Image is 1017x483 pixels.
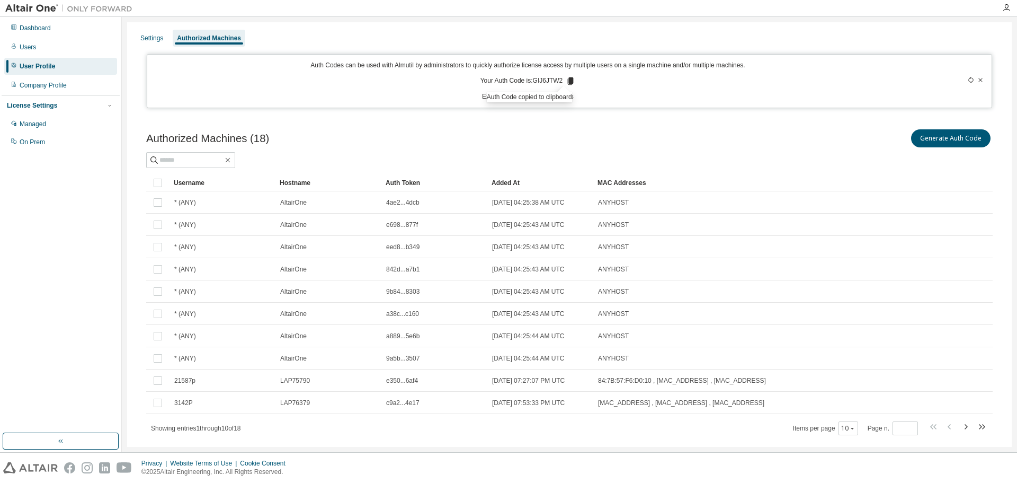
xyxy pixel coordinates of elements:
[492,198,565,207] span: [DATE] 04:25:38 AM UTC
[280,332,307,340] span: AltairOne
[492,265,565,274] span: [DATE] 04:25:43 AM UTC
[141,468,292,477] p: © 2025 Altair Engineering, Inc. All Rights Reserved.
[154,92,903,101] p: Expires in 14 minutes, 21 seconds
[140,34,163,42] div: Settings
[386,265,420,274] span: 842d...a7b1
[174,198,196,207] span: * (ANY)
[146,133,269,145] span: Authorized Machines (18)
[598,221,629,229] span: ANYHOST
[386,310,419,318] span: a38c...c160
[480,76,576,86] p: Your Auth Code is: GIJ6JTW2
[492,376,565,385] span: [DATE] 07:27:07 PM UTC
[280,399,310,407] span: LAP76379
[386,243,420,251] span: eed8...b349
[793,421,858,435] span: Items per page
[174,376,195,385] span: 21587p
[386,376,418,385] span: e350...6af4
[492,221,565,229] span: [DATE] 04:25:43 AM UTC
[597,174,876,191] div: MAC Addresses
[492,332,565,340] span: [DATE] 04:25:44 AM UTC
[598,310,629,318] span: ANYHOST
[487,92,572,102] div: Auth Code copied to clipboard
[20,138,45,146] div: On Prem
[598,198,629,207] span: ANYHOST
[117,462,132,473] img: youtube.svg
[386,198,420,207] span: 4ae2...4dcb
[174,354,196,363] span: * (ANY)
[598,376,766,385] span: 84:7B:57:F6:D0:10 , [MAC_ADDRESS] , [MAC_ADDRESS]
[280,221,307,229] span: AltairOne
[492,399,565,407] span: [DATE] 07:53:33 PM UTC
[386,354,420,363] span: 9a5b...3507
[492,354,565,363] span: [DATE] 04:25:44 AM UTC
[386,174,483,191] div: Auth Token
[154,61,903,70] p: Auth Codes can be used with Almutil by administrators to quickly authorize license access by mult...
[492,174,589,191] div: Added At
[20,81,67,90] div: Company Profile
[82,462,93,473] img: instagram.svg
[868,421,918,435] span: Page n.
[492,243,565,251] span: [DATE] 04:25:43 AM UTC
[20,120,46,128] div: Managed
[64,462,75,473] img: facebook.svg
[598,354,629,363] span: ANYHOST
[598,332,629,340] span: ANYHOST
[151,425,241,432] span: Showing entries 1 through 10 of 18
[280,198,307,207] span: AltairOne
[141,459,170,468] div: Privacy
[280,174,377,191] div: Hostname
[177,34,241,42] div: Authorized Machines
[7,101,57,110] div: License Settings
[3,462,58,473] img: altair_logo.svg
[386,221,418,229] span: e698...877f
[492,287,565,296] span: [DATE] 04:25:43 AM UTC
[174,221,196,229] span: * (ANY)
[174,243,196,251] span: * (ANY)
[280,243,307,251] span: AltairOne
[20,24,51,32] div: Dashboard
[598,287,629,296] span: ANYHOST
[99,462,110,473] img: linkedin.svg
[170,459,240,468] div: Website Terms of Use
[174,399,193,407] span: 3142P
[280,287,307,296] span: AltairOne
[20,62,55,71] div: User Profile
[598,265,629,274] span: ANYHOST
[386,399,420,407] span: c9a2...4e17
[240,459,291,468] div: Cookie Consent
[386,332,420,340] span: a889...5e6b
[174,287,196,296] span: * (ANY)
[598,243,629,251] span: ANYHOST
[20,43,36,51] div: Users
[174,332,196,340] span: * (ANY)
[598,399,764,407] span: [MAC_ADDRESS] , [MAC_ADDRESS] , [MAC_ADDRESS]
[174,174,271,191] div: Username
[841,424,855,433] button: 10
[280,310,307,318] span: AltairOne
[174,265,196,274] span: * (ANY)
[5,3,138,14] img: Altair One
[280,376,310,385] span: LAP75790
[280,354,307,363] span: AltairOne
[280,265,307,274] span: AltairOne
[911,129,991,147] button: Generate Auth Code
[492,310,565,318] span: [DATE] 04:25:43 AM UTC
[174,310,196,318] span: * (ANY)
[386,287,420,296] span: 9b84...8303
